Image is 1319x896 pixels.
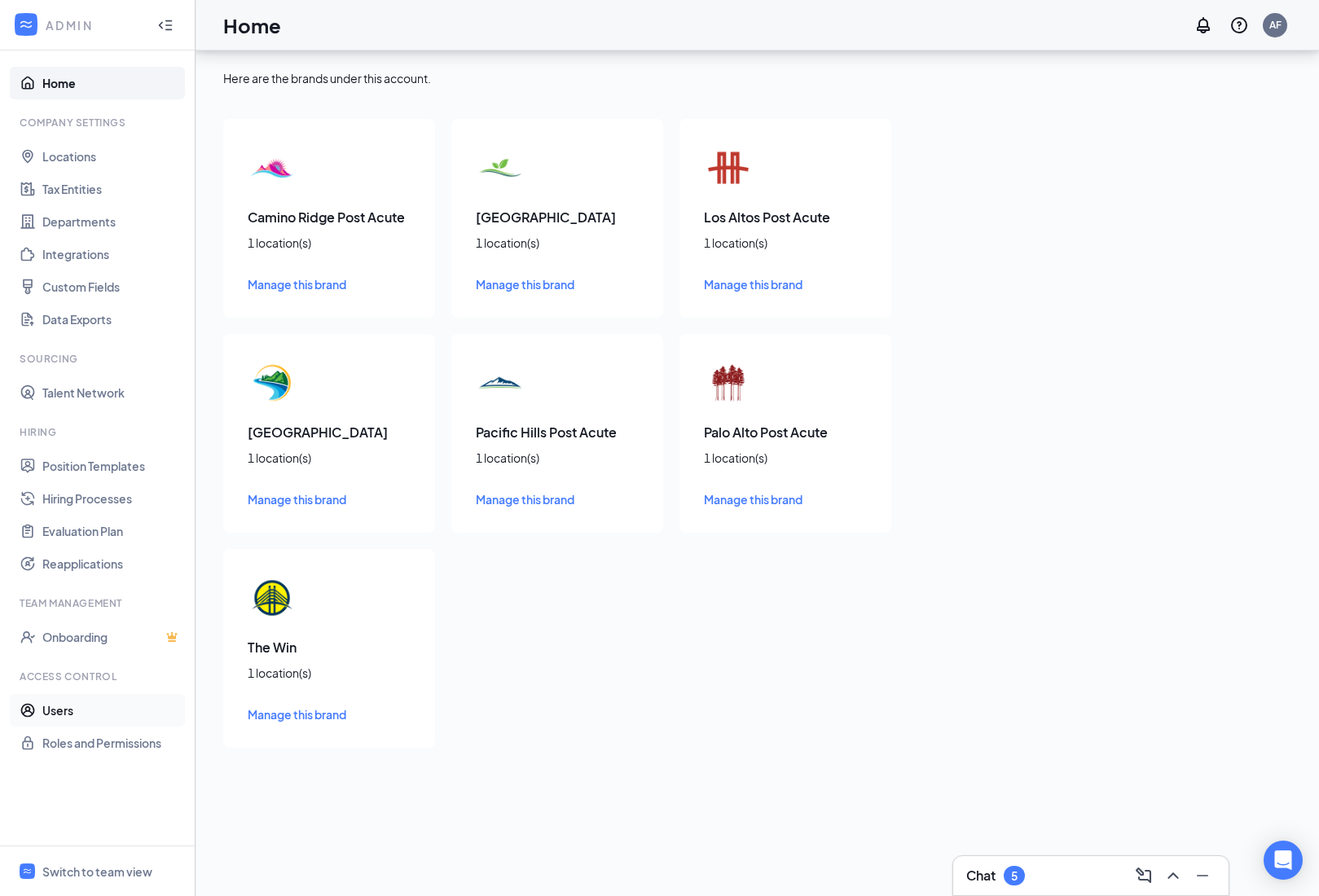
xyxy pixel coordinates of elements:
span: Manage this brand [248,277,346,292]
img: Camino Ridge Post Acute logo [248,143,297,192]
a: Departments [42,205,182,238]
div: AF [1269,18,1282,32]
a: Manage this brand [476,490,639,508]
svg: WorkstreamLogo [18,16,34,33]
div: Team Management [20,596,178,610]
span: Manage this brand [248,492,346,507]
div: 1 location(s) [476,235,639,251]
a: Manage this brand [248,490,411,508]
div: Here are the brands under this account. [223,70,1291,86]
a: Integrations [42,238,182,270]
svg: QuestionInfo [1229,15,1249,35]
a: Roles and Permissions [42,727,182,759]
svg: WorkstreamLogo [22,866,33,876]
h3: The Win [248,639,411,657]
a: Reapplications [42,547,182,580]
a: Manage this brand [476,275,639,293]
div: 5 [1011,869,1018,883]
div: Company Settings [20,116,178,130]
a: Position Templates [42,450,182,482]
span: Manage this brand [248,707,346,722]
a: Locations [42,140,182,173]
svg: Collapse [157,17,174,33]
span: Manage this brand [476,277,574,292]
h3: [GEOGRAPHIC_DATA] [248,424,411,441]
a: Data Exports [42,303,182,336]
span: Manage this brand [476,492,574,507]
div: Open Intercom Messenger [1264,841,1303,880]
a: Manage this brand [704,275,867,293]
a: Manage this brand [704,490,867,508]
img: Gilroy Healthcare Center logo [476,143,525,192]
div: 1 location(s) [248,665,411,681]
img: The Win logo [248,573,297,622]
button: ComposeMessage [1131,863,1157,889]
button: ChevronUp [1160,863,1186,889]
a: Users [42,694,182,727]
img: Los Altos Post Acute logo [704,143,753,192]
button: Minimize [1189,863,1216,889]
div: 1 location(s) [248,235,411,251]
a: Manage this brand [248,275,411,293]
svg: ChevronUp [1163,866,1183,885]
div: 1 location(s) [476,450,639,466]
h3: Camino Ridge Post Acute [248,209,411,226]
svg: ComposeMessage [1134,866,1154,885]
h1: Home [223,11,281,39]
a: Tax Entities [42,173,182,205]
div: 1 location(s) [248,450,411,466]
a: Manage this brand [248,705,411,723]
img: Pacific Hills Post Acute logo [476,358,525,407]
h3: Chat [966,867,996,885]
span: Manage this brand [704,277,802,292]
div: Switch to team view [42,863,152,880]
svg: Notifications [1194,15,1213,35]
a: Evaluation Plan [42,515,182,547]
a: Talent Network [42,376,182,409]
a: Hiring Processes [42,482,182,515]
a: Home [42,67,182,99]
div: ADMIN [46,17,143,33]
a: Custom Fields [42,270,182,303]
img: Pacific Coast Manor logo [248,358,297,407]
div: Sourcing [20,352,178,366]
a: OnboardingCrown [42,621,182,653]
h3: Pacific Hills Post Acute [476,424,639,441]
div: 1 location(s) [704,235,867,251]
div: Hiring [20,425,178,439]
div: Access control [20,670,178,683]
svg: Minimize [1193,866,1212,885]
img: Palo Alto Post Acute logo [704,358,753,407]
div: 1 location(s) [704,450,867,466]
h3: Palo Alto Post Acute [704,424,867,441]
span: Manage this brand [704,492,802,507]
h3: Los Altos Post Acute [704,209,867,226]
h3: [GEOGRAPHIC_DATA] [476,209,639,226]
